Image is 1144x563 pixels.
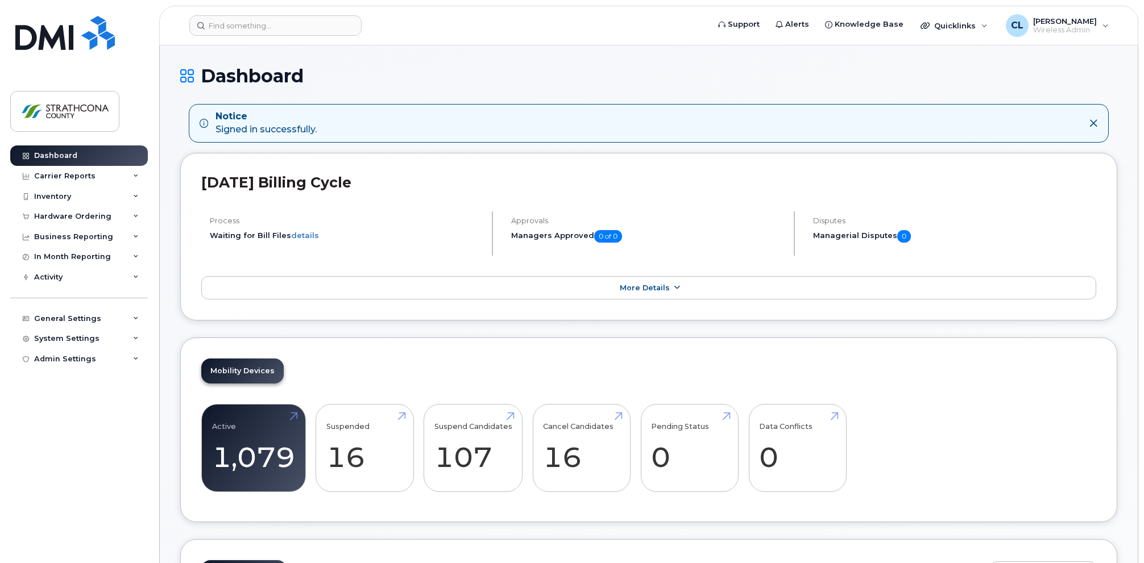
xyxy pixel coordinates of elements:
[210,216,482,225] h4: Process
[180,66,1117,86] h1: Dashboard
[620,283,670,292] span: More Details
[511,216,784,225] h4: Approvals
[543,411,620,486] a: Cancel Candidates 16
[291,231,319,240] a: details
[759,411,836,486] a: Data Conflicts 0
[326,411,403,486] a: Suspended 16
[651,411,728,486] a: Pending Status 0
[215,110,317,136] div: Signed in successfully.
[212,411,295,486] a: Active 1,079
[215,110,317,123] strong: Notice
[813,230,1096,243] h5: Managerial Disputes
[813,216,1096,225] h4: Disputes
[897,230,911,243] span: 0
[594,230,622,243] span: 0 of 0
[201,174,1096,191] h2: [DATE] Billing Cycle
[210,230,482,241] li: Waiting for Bill Files
[511,230,784,243] h5: Managers Approved
[434,411,512,486] a: Suspend Candidates 107
[201,358,284,383] a: Mobility Devices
